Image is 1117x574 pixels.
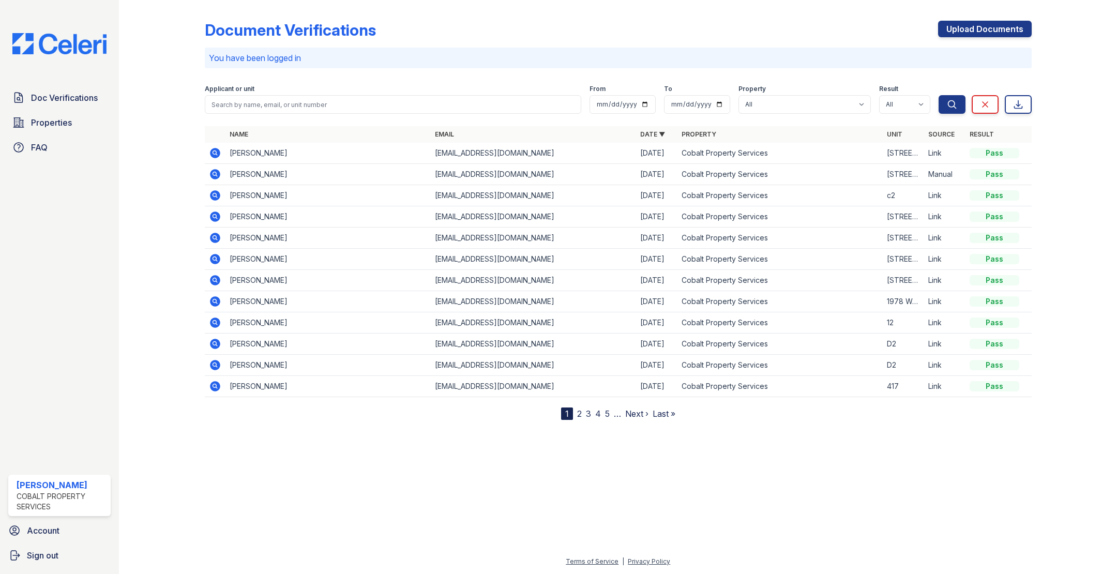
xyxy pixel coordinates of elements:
[431,355,636,376] td: [EMAIL_ADDRESS][DOMAIN_NAME]
[924,228,965,249] td: Link
[614,407,621,420] span: …
[636,249,677,270] td: [DATE]
[677,334,883,355] td: Cobalt Property Services
[595,409,601,419] a: 4
[970,148,1019,158] div: Pass
[677,291,883,312] td: Cobalt Property Services
[431,143,636,164] td: [EMAIL_ADDRESS][DOMAIN_NAME]
[4,520,115,541] a: Account
[636,291,677,312] td: [DATE]
[31,141,48,154] span: FAQ
[636,376,677,397] td: [DATE]
[205,21,376,39] div: Document Verifications
[622,557,624,565] div: |
[225,143,431,164] td: [PERSON_NAME]
[625,409,648,419] a: Next ›
[970,130,994,138] a: Result
[8,87,111,108] a: Doc Verifications
[225,206,431,228] td: [PERSON_NAME]
[677,249,883,270] td: Cobalt Property Services
[677,185,883,206] td: Cobalt Property Services
[883,143,924,164] td: [STREET_ADDRESS][PERSON_NAME][PERSON_NAME]
[883,164,924,185] td: [STREET_ADDRESS][PERSON_NAME][PERSON_NAME]
[431,270,636,291] td: [EMAIL_ADDRESS][DOMAIN_NAME]
[924,334,965,355] td: Link
[225,312,431,334] td: [PERSON_NAME]
[31,116,72,129] span: Properties
[205,95,581,114] input: Search by name, email, or unit number
[677,355,883,376] td: Cobalt Property Services
[31,92,98,104] span: Doc Verifications
[738,85,766,93] label: Property
[970,318,1019,328] div: Pass
[677,312,883,334] td: Cobalt Property Services
[970,233,1019,243] div: Pass
[431,249,636,270] td: [EMAIL_ADDRESS][DOMAIN_NAME]
[682,130,716,138] a: Property
[590,85,606,93] label: From
[970,381,1019,391] div: Pass
[431,185,636,206] td: [EMAIL_ADDRESS][DOMAIN_NAME]
[17,479,107,491] div: [PERSON_NAME]
[938,21,1032,37] a: Upload Documents
[636,355,677,376] td: [DATE]
[883,206,924,228] td: [STREET_ADDRESS]
[17,491,107,512] div: Cobalt Property Services
[225,228,431,249] td: [PERSON_NAME]
[8,112,111,133] a: Properties
[636,334,677,355] td: [DATE]
[924,185,965,206] td: Link
[225,334,431,355] td: [PERSON_NAME]
[970,169,1019,179] div: Pass
[431,206,636,228] td: [EMAIL_ADDRESS][DOMAIN_NAME]
[887,130,902,138] a: Unit
[566,557,618,565] a: Terms of Service
[924,355,965,376] td: Link
[431,164,636,185] td: [EMAIL_ADDRESS][DOMAIN_NAME]
[225,291,431,312] td: [PERSON_NAME]
[924,164,965,185] td: Manual
[636,185,677,206] td: [DATE]
[431,376,636,397] td: [EMAIL_ADDRESS][DOMAIN_NAME]
[924,206,965,228] td: Link
[677,376,883,397] td: Cobalt Property Services
[677,228,883,249] td: Cobalt Property Services
[431,334,636,355] td: [EMAIL_ADDRESS][DOMAIN_NAME]
[883,291,924,312] td: 1978 Wellbourne Dr [PERSON_NAME] #3
[677,164,883,185] td: Cobalt Property Services
[561,407,573,420] div: 1
[970,360,1019,370] div: Pass
[653,409,675,419] a: Last »
[924,270,965,291] td: Link
[431,228,636,249] td: [EMAIL_ADDRESS][DOMAIN_NAME]
[883,270,924,291] td: [STREET_ADDRESS]
[636,270,677,291] td: [DATE]
[924,249,965,270] td: Link
[883,376,924,397] td: 417
[27,549,58,562] span: Sign out
[970,212,1019,222] div: Pass
[883,312,924,334] td: 12
[677,143,883,164] td: Cobalt Property Services
[970,254,1019,264] div: Pass
[225,185,431,206] td: [PERSON_NAME]
[636,312,677,334] td: [DATE]
[928,130,955,138] a: Source
[677,270,883,291] td: Cobalt Property Services
[883,185,924,206] td: c2
[4,545,115,566] a: Sign out
[225,355,431,376] td: [PERSON_NAME]
[924,143,965,164] td: Link
[640,130,665,138] a: Date ▼
[628,557,670,565] a: Privacy Policy
[577,409,582,419] a: 2
[970,275,1019,285] div: Pass
[225,270,431,291] td: [PERSON_NAME]
[883,355,924,376] td: D2
[970,296,1019,307] div: Pass
[883,228,924,249] td: [STREET_ADDRESS][PERSON_NAME][PERSON_NAME]
[970,339,1019,349] div: Pass
[677,206,883,228] td: Cobalt Property Services
[8,137,111,158] a: FAQ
